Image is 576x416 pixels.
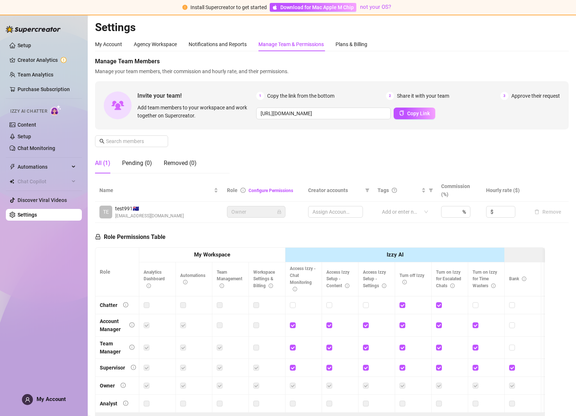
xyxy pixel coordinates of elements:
span: Share it with your team [397,92,449,100]
span: 1 [256,92,264,100]
span: user [25,397,30,402]
span: lock [95,234,101,240]
div: Supervisor [100,364,125,372]
span: apple [272,5,277,10]
span: Automations [18,161,69,173]
div: My Account [95,40,122,48]
span: search [99,139,105,144]
a: Setup [18,134,31,139]
a: Settings [18,212,37,218]
span: Approve their request [511,92,560,100]
span: Install Supercreator to get started [190,4,267,10]
a: not your OS? [360,4,391,10]
a: Download for Mac Apple M Chip [270,3,356,12]
span: [EMAIL_ADDRESS][DOMAIN_NAME] [115,213,184,220]
img: logo-BBDzfeDw.svg [6,26,61,33]
span: 2 [386,92,394,100]
span: test991 🇦🇺 [115,205,184,213]
a: Discover Viral Videos [18,197,67,203]
span: info-circle [402,280,407,284]
span: Izzy AI Chatter [10,108,47,115]
span: info-circle [382,284,386,288]
div: Analyst [100,400,117,408]
span: Invite your team! [137,91,256,100]
div: Agency Workspace [134,40,177,48]
span: Copy the link from the bottom [267,92,334,100]
a: Content [18,122,36,128]
span: Team Management [217,270,242,289]
div: Notifications and Reports [189,40,247,48]
div: Manage Team & Permissions [258,40,324,48]
span: thunderbolt [10,164,15,170]
span: exclamation-circle [182,5,187,10]
span: info-circle [123,401,128,406]
strong: Izzy AI [387,251,403,258]
span: filter [429,188,433,192]
span: info-circle [345,284,349,288]
span: My Account [37,396,66,402]
span: Access Izzy Setup - Settings [363,270,386,289]
span: Manage Team Members [95,57,569,66]
h5: Role Permissions Table [95,233,166,241]
span: Manage your team members, their commission and hourly rate, and their permissions. [95,67,569,75]
a: Chat Monitoring [18,145,55,151]
span: info-circle [220,284,224,288]
span: Download for Mac Apple M Chip [280,3,354,11]
div: Chatter [100,301,117,309]
span: info-circle [123,302,128,307]
span: Owner [231,206,281,217]
a: Purchase Subscription [18,86,70,92]
button: Copy Link [394,108,435,119]
span: Workspace Settings & Billing [253,270,275,289]
div: Removed (0) [164,159,197,168]
div: Account Manager [100,317,124,333]
div: All (1) [95,159,110,168]
div: Owner [100,382,115,390]
span: info-circle [522,277,526,281]
span: info-circle [491,284,496,288]
span: info-circle [129,322,134,327]
span: filter [365,188,370,192]
span: info-circle [183,280,187,284]
span: Analytics Dashboard [144,270,165,289]
span: Automations [180,273,205,285]
img: AI Chatter [50,105,61,116]
span: Add team members to your workspace and work together on Supercreator. [137,104,253,120]
button: Remove [531,207,564,216]
span: copy [399,110,404,116]
span: Turn off Izzy [399,273,424,285]
span: info-circle [269,284,273,288]
span: lock [277,210,281,214]
img: Chat Copilot [10,179,14,184]
a: Setup [18,42,31,48]
span: info-circle [121,383,126,388]
span: Tags [378,186,389,194]
span: Copy Link [407,110,430,116]
a: Team Analytics [18,72,53,78]
span: 3 [500,92,508,100]
span: Bank [509,276,526,281]
th: Name [95,179,223,202]
span: question-circle [392,188,397,193]
span: filter [364,185,371,196]
span: info-circle [450,284,455,288]
span: Access Izzy - Chat Monitoring [290,266,316,292]
div: Plans & Billing [336,40,367,48]
div: Team Manager [100,340,124,356]
span: Name [99,186,212,194]
div: Pending (0) [122,159,152,168]
span: info-circle [131,365,136,370]
span: TE [103,208,109,216]
input: Search members [106,137,158,145]
th: Commission (%) [437,179,482,202]
span: Creator accounts [308,186,362,194]
span: filter [427,185,435,196]
h2: Settings [95,20,569,34]
span: Turn on Izzy for Escalated Chats [436,270,461,289]
span: Role [227,187,238,193]
a: Creator Analytics exclamation-circle [18,54,76,66]
span: Access Izzy Setup - Content [326,270,349,289]
span: info-circle [240,188,246,193]
span: Turn on Izzy for Time Wasters [473,270,497,289]
span: info-circle [147,284,151,288]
